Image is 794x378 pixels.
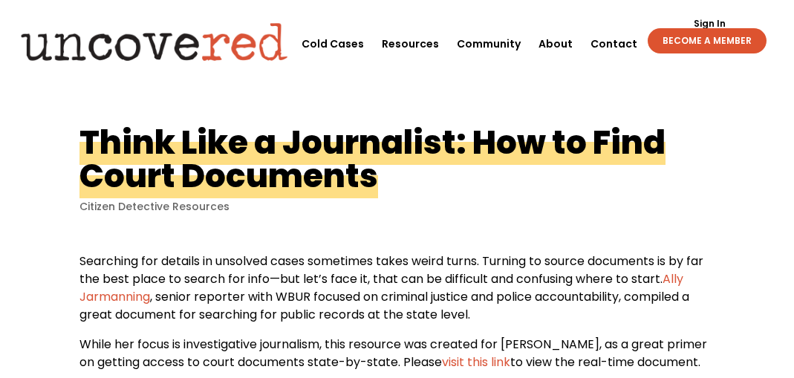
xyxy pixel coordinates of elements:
span: Searching for details in unsolved cases sometimes takes weird turns. Turning to source documents ... [79,252,703,287]
a: Sign In [686,19,734,28]
span: , senior reporter with WBUR focused on criminal justice and police accountability, compiled a gre... [79,288,689,323]
a: Cold Cases [302,16,364,72]
span: While her focus is investigative journalism, this resource was created for [PERSON_NAME], as a gr... [79,336,707,371]
a: Resources [382,16,439,72]
a: Contact [590,16,637,72]
a: BECOME A MEMBER [648,28,767,53]
img: Uncovered logo [8,12,301,71]
a: Community [457,16,521,72]
a: Citizen Detective Resources [79,199,230,214]
a: About [538,16,573,72]
h1: Think Like a Journalist: How to Find Court Documents [79,120,666,198]
a: Ally Jarmanning [79,270,683,305]
a: visit this link [442,353,510,371]
span: to view the real-time document. [510,353,700,371]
